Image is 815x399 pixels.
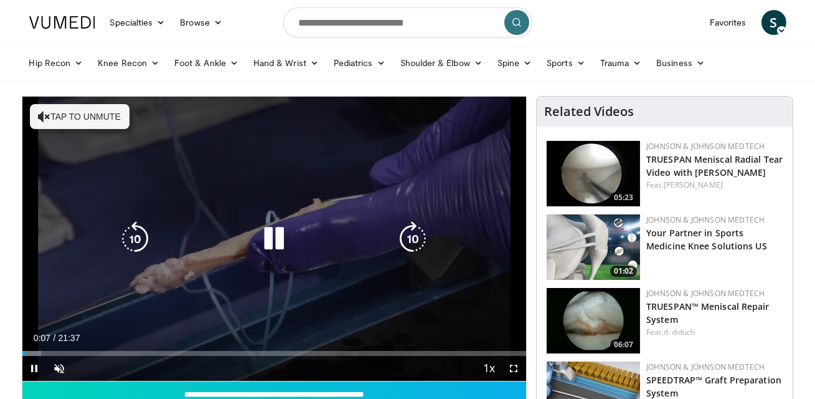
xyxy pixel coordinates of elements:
[646,180,783,191] div: Feat.
[646,288,765,299] a: Johnson & Johnson MedTech
[544,104,634,119] h4: Related Videos
[646,374,781,399] a: SPEEDTRAP™ Graft Preparation System
[22,356,47,381] button: Pause
[610,339,637,350] span: 06:07
[47,356,72,381] button: Unmute
[610,192,637,203] span: 05:23
[167,50,246,75] a: Foot & Ankle
[58,333,80,343] span: 21:37
[646,227,767,252] a: Your Partner in Sports Medicine Knee Solutions US
[547,141,640,206] a: 05:23
[172,10,230,35] a: Browse
[54,333,56,343] span: /
[22,50,91,75] a: Hip Recon
[283,7,532,37] input: Search topics, interventions
[29,16,95,29] img: VuMedi Logo
[547,288,640,353] a: 06:07
[664,180,723,190] a: [PERSON_NAME]
[393,50,490,75] a: Shoulder & Elbow
[646,153,783,178] a: TRUESPAN Meniscal Radial Tear Video with [PERSON_NAME]
[702,10,754,35] a: Favorites
[539,50,593,75] a: Sports
[646,214,765,225] a: Johnson & Johnson MedTech
[90,50,167,75] a: Knee Recon
[649,50,712,75] a: Business
[30,104,130,129] button: Tap to unmute
[646,362,765,372] a: Johnson & Johnson MedTech
[326,50,393,75] a: Pediatrics
[22,97,527,382] video-js: Video Player
[22,351,527,356] div: Progress Bar
[476,356,501,381] button: Playback Rate
[246,50,326,75] a: Hand & Wrist
[761,10,786,35] a: S
[547,141,640,206] img: a9cbc79c-1ae4-425c-82e8-d1f73baa128b.150x105_q85_crop-smart_upscale.jpg
[646,327,783,338] div: Feat.
[646,141,765,151] a: Johnson & Johnson MedTech
[664,327,695,337] a: d. diduch
[547,288,640,353] img: e42d750b-549a-4175-9691-fdba1d7a6a0f.150x105_q85_crop-smart_upscale.jpg
[103,10,173,35] a: Specialties
[547,214,640,280] a: 01:02
[34,333,50,343] span: 0:07
[547,214,640,280] img: 0543fda4-7acd-4b5c-b055-3730b7e439d4.150x105_q85_crop-smart_upscale.jpg
[646,300,770,325] a: TRUESPAN™ Meniscal Repair System
[610,266,637,277] span: 01:02
[490,50,539,75] a: Spine
[593,50,649,75] a: Trauma
[501,356,526,381] button: Fullscreen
